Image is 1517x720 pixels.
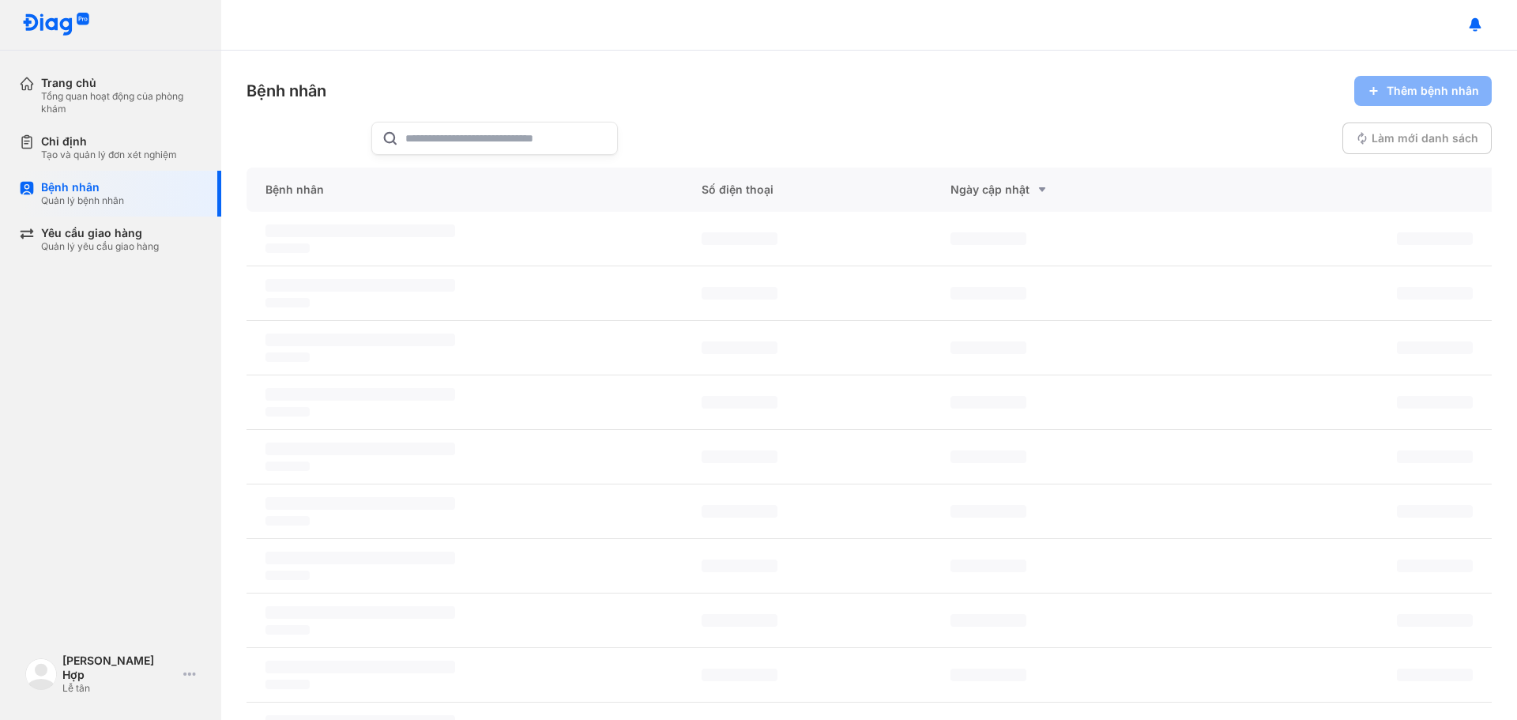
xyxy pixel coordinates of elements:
[1354,76,1492,106] button: Thêm bệnh nhân
[1397,287,1473,300] span: ‌
[41,76,202,90] div: Trang chủ
[265,388,455,401] span: ‌
[1387,84,1479,98] span: Thêm bệnh nhân
[41,194,124,207] div: Quản lý bệnh nhân
[41,149,177,161] div: Tạo và quản lý đơn xét nghiệm
[1372,131,1478,145] span: Làm mới danh sách
[62,654,177,682] div: [PERSON_NAME] Hợp
[950,232,1026,245] span: ‌
[702,560,777,572] span: ‌
[265,334,455,346] span: ‌
[702,669,777,681] span: ‌
[41,226,159,240] div: Yêu cầu giao hàng
[702,505,777,518] span: ‌
[265,516,310,526] span: ‌
[1342,123,1492,154] button: Làm mới danh sách
[702,287,777,300] span: ‌
[702,232,777,245] span: ‌
[950,614,1026,627] span: ‌
[22,13,90,37] img: logo
[950,505,1026,518] span: ‌
[1397,232,1473,245] span: ‌
[950,396,1026,409] span: ‌
[265,462,310,471] span: ‌
[41,180,124,194] div: Bệnh nhân
[25,658,57,690] img: logo
[265,443,455,455] span: ‌
[265,497,455,510] span: ‌
[265,606,455,619] span: ‌
[41,240,159,253] div: Quản lý yêu cầu giao hàng
[1397,450,1473,463] span: ‌
[265,661,455,673] span: ‌
[247,80,326,102] div: Bệnh nhân
[702,341,777,354] span: ‌
[265,552,455,564] span: ‌
[1397,669,1473,681] span: ‌
[247,168,683,212] div: Bệnh nhân
[265,279,455,292] span: ‌
[950,669,1026,681] span: ‌
[950,341,1026,354] span: ‌
[41,134,177,149] div: Chỉ định
[265,224,455,237] span: ‌
[1397,560,1473,572] span: ‌
[950,450,1026,463] span: ‌
[265,680,310,689] span: ‌
[265,298,310,307] span: ‌
[41,90,202,115] div: Tổng quan hoạt động của phòng khám
[265,352,310,362] span: ‌
[265,243,310,253] span: ‌
[265,625,310,635] span: ‌
[62,682,177,695] div: Lễ tân
[265,571,310,580] span: ‌
[1397,341,1473,354] span: ‌
[702,450,777,463] span: ‌
[702,396,777,409] span: ‌
[1397,614,1473,627] span: ‌
[702,614,777,627] span: ‌
[265,407,310,417] span: ‌
[1397,396,1473,409] span: ‌
[950,180,1161,199] div: Ngày cập nhật
[683,168,932,212] div: Số điện thoại
[1397,505,1473,518] span: ‌
[950,560,1026,572] span: ‌
[950,287,1026,300] span: ‌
